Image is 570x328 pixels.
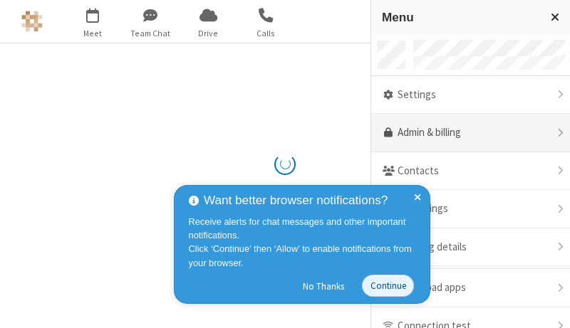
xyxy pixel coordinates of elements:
[296,275,352,297] button: No Thanks
[124,27,177,40] span: Team Chat
[371,152,570,191] div: Contacts
[362,275,414,297] button: Continue
[239,27,293,40] span: Calls
[371,76,570,115] div: Settings
[382,11,538,24] h3: Menu
[371,114,570,152] a: Admin & billing
[182,27,235,40] span: Drive
[371,228,570,267] div: Meeting details
[21,11,43,32] img: Astra
[371,190,570,228] div: Recordings
[66,27,120,40] span: Meet
[189,215,420,270] div: Receive alerts for chat messages and other important notifications. Click ‘Continue’ then ‘Allow’...
[371,269,570,307] div: Download apps
[204,191,388,210] span: Want better browser notifications?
